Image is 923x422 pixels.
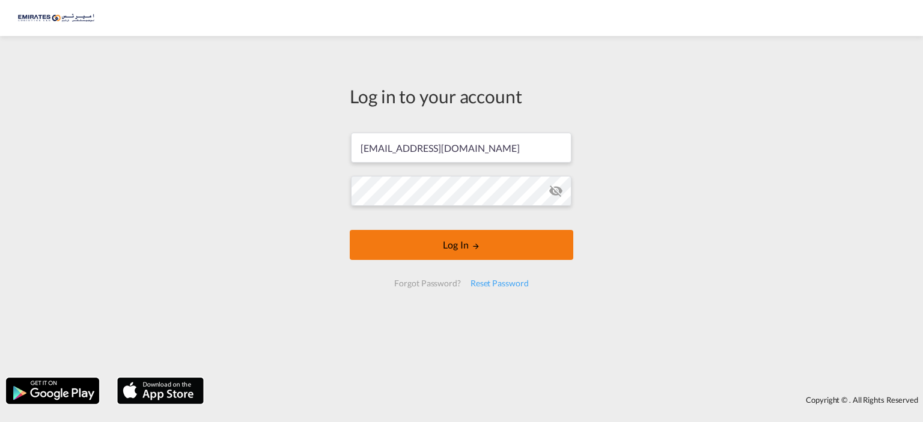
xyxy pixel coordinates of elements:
input: Enter email/phone number [351,133,571,163]
img: google.png [5,376,100,405]
md-icon: icon-eye-off [549,184,563,198]
div: Copyright © . All Rights Reserved [210,390,923,410]
img: c67187802a5a11ec94275b5db69a26e6.png [18,5,99,32]
div: Forgot Password? [389,273,465,294]
img: apple.png [116,376,205,405]
button: LOGIN [350,230,573,260]
div: Log in to your account [350,83,573,109]
div: Reset Password [466,273,534,294]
